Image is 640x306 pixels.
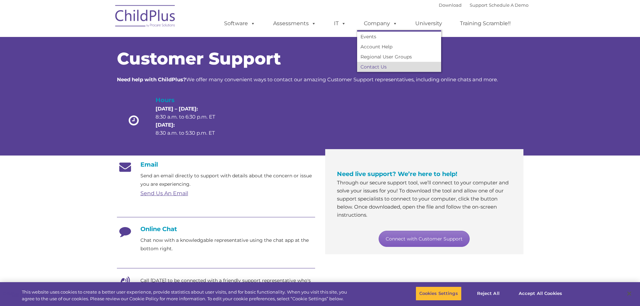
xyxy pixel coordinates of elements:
strong: [DATE] – [DATE]: [156,105,198,112]
a: Account Help [357,42,441,52]
a: Training Scramble!! [453,17,517,30]
p: Send an email directly to support with details about the concern or issue you are experiencing. [140,172,315,188]
span: We offer many convenient ways to contact our amazing Customer Support representatives, including ... [117,76,498,83]
a: Company [357,17,404,30]
span: Customer Support [117,48,281,69]
button: Cookies Settings [416,287,462,301]
a: Regional User Groups [357,52,441,62]
a: University [409,17,449,30]
button: Accept All Cookies [515,287,566,301]
p: Through our secure support tool, we’ll connect to your computer and solve your issues for you! To... [337,179,512,219]
font: | [439,2,528,8]
a: Assessments [266,17,323,30]
a: Download [439,2,462,8]
h4: Hours [156,95,227,105]
strong: [DATE]: [156,122,175,128]
div: This website uses cookies to create a better user experience, provide statistics about user visit... [22,289,352,302]
a: IT [327,17,353,30]
img: ChildPlus by Procare Solutions [112,0,179,34]
a: Software [217,17,262,30]
a: Support [470,2,487,8]
a: Schedule A Demo [489,2,528,8]
h4: Email [117,161,315,168]
a: Send Us An Email [140,190,188,196]
h4: Online Chat [117,225,315,233]
span: Need live support? We’re here to help! [337,170,457,178]
a: Contact Us [357,62,441,72]
p: 8:30 a.m. to 6:30 p.m. ET 8:30 a.m. to 5:30 p.m. ET [156,105,227,137]
button: Close [622,286,637,301]
a: Connect with Customer Support [379,231,470,247]
strong: Need help with ChildPlus? [117,76,186,83]
p: Chat now with a knowledgable representative using the chat app at the bottom right. [140,236,315,253]
p: Call [DATE] to be connected with a friendly support representative who's eager to help. [140,276,315,293]
button: Reject All [467,287,509,301]
a: Events [357,32,441,42]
